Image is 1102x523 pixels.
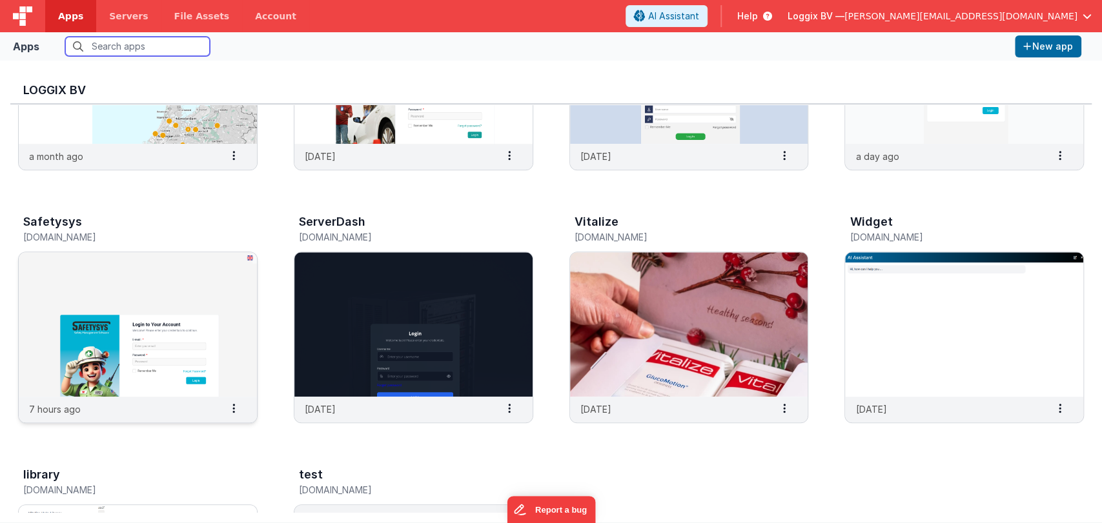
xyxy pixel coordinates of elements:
p: 7 hours ago [29,402,81,416]
p: [DATE] [305,402,336,416]
h3: Loggix BV [23,84,1079,97]
span: Apps [58,10,83,23]
h5: [DOMAIN_NAME] [299,485,501,495]
h5: [DOMAIN_NAME] [575,232,777,242]
h3: library [23,468,60,481]
p: [DATE] [305,150,336,163]
span: Servers [109,10,148,23]
p: [DATE] [580,150,611,163]
h5: [DOMAIN_NAME] [23,232,225,242]
input: Search apps [65,37,210,56]
button: Loggix BV — [PERSON_NAME][EMAIL_ADDRESS][DOMAIN_NAME] [788,10,1092,23]
span: File Assets [174,10,230,23]
span: Loggix BV — [788,10,844,23]
p: [DATE] [580,402,611,416]
p: [DATE] [855,402,886,416]
iframe: Marker.io feedback button [507,496,595,523]
span: Help [737,10,758,23]
h3: Safetysys [23,215,82,228]
h5: [DOMAIN_NAME] [23,485,225,495]
h3: Widget [850,215,892,228]
p: a month ago [29,150,83,163]
span: AI Assistant [648,10,699,23]
button: New app [1015,35,1081,57]
p: a day ago [855,150,899,163]
div: Apps [13,39,39,54]
h3: Vitalize [575,215,618,228]
h3: ServerDash [299,215,365,228]
h5: [DOMAIN_NAME] [299,232,501,242]
h5: [DOMAIN_NAME] [850,232,1052,242]
button: AI Assistant [626,5,708,27]
h3: test [299,468,323,481]
span: [PERSON_NAME][EMAIL_ADDRESS][DOMAIN_NAME] [844,10,1077,23]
